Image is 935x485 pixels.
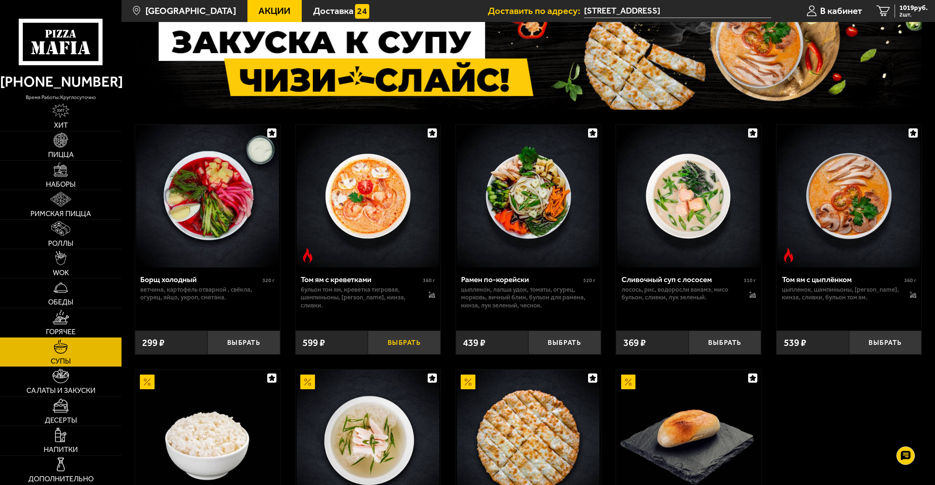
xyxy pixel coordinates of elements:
button: Выбрать [689,331,761,354]
img: Акционный [621,375,636,389]
span: 439 ₽ [463,338,485,348]
span: Доставка [313,6,354,15]
span: 520 г [583,277,595,284]
span: 1019 руб. [899,4,928,11]
p: цыпленок, лапша удон, томаты, огурец, морковь, яичный блин, бульон для рамена, кинза, лук зеленый... [461,286,595,309]
span: 369 ₽ [623,338,646,348]
button: Выбрать [368,331,441,354]
span: 360 г [904,277,916,284]
span: 539 ₽ [784,338,806,348]
p: лосось, рис, водоросли вакамэ, мисо бульон, сливки, лук зеленый. [621,286,739,301]
span: Роллы [48,240,73,247]
a: Острое блюдоТом ям с цыплёнком [776,125,921,267]
span: 599 ₽ [302,338,325,348]
span: Пицца [48,151,74,158]
span: Акции [258,6,290,15]
span: [GEOGRAPHIC_DATA] [145,6,236,15]
img: Острое блюдо [300,248,315,263]
a: Острое блюдоТом ям с креветками [296,125,441,267]
span: Супы [51,358,71,365]
div: Рамен по-корейски [461,275,581,284]
span: Римская пицца [30,210,91,218]
p: цыпленок, шампиньоны, [PERSON_NAME], кинза, сливки, бульон том ям. [782,286,900,301]
a: Сливочный суп с лососем [616,125,761,267]
span: Салаты и закуски [26,387,95,394]
p: бульон том ям, креветка тигровая, шампиньоны, [PERSON_NAME], кинза, сливки. [301,286,418,309]
img: Акционный [461,375,475,389]
img: Том ям с цыплёнком [778,125,920,267]
button: Выбрать [528,331,601,354]
span: Напитки [44,446,78,453]
span: Россия, Санкт-Петербург, Среднеохтинский проспект, 3к1 [584,4,771,18]
span: Хит [54,122,68,129]
div: Том ям с креветками [301,275,421,284]
div: Том ям с цыплёнком [782,275,902,284]
span: 310 г [744,277,756,284]
img: Сливочный суп с лососем [617,125,760,267]
img: Борщ холодный [136,125,279,267]
img: Акционный [140,375,155,389]
img: Том ям с креветками [297,125,439,267]
img: Острое блюдо [781,248,796,263]
span: 320 г [262,277,275,284]
div: Борщ холодный [140,275,261,284]
span: WOK [53,269,69,277]
span: 2 шт. [899,12,928,18]
p: ветчина, картофель отварной , свёкла, огурец, яйцо, укроп, сметана. [140,286,275,301]
span: Доставить по адресу: [488,6,584,15]
span: 360 г [423,277,435,284]
a: Рамен по-корейски [456,125,601,267]
div: Сливочный суп с лососем [621,275,742,284]
span: Горячее [46,328,76,336]
button: Выбрать [207,331,280,354]
span: Наборы [46,181,76,188]
span: 299 ₽ [142,338,164,348]
input: Ваш адрес доставки [584,4,771,18]
img: 15daf4d41897b9f0e9f617042186c801.svg [355,4,370,19]
img: Акционный [300,375,315,389]
span: В кабинет [820,6,862,15]
a: Борщ холодный [135,125,280,267]
span: Обеды [48,299,73,306]
button: Выбрать [849,331,922,354]
span: Десерты [45,417,77,424]
img: Рамен по-корейски [457,125,600,267]
span: Дополнительно [28,475,94,483]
